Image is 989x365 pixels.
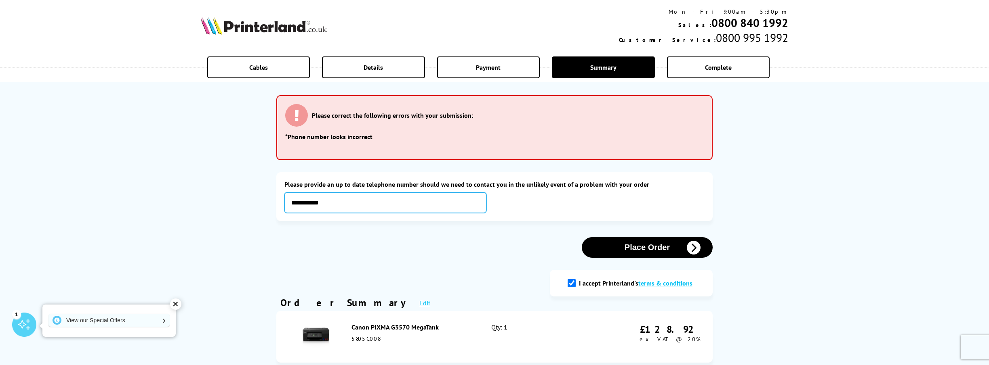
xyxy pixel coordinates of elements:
a: View our Special Offers [48,314,170,327]
span: ex VAT @ 20% [640,336,701,343]
div: ✕ [170,298,181,310]
div: Canon PIXMA G3570 MegaTank [351,323,473,331]
div: £128.92 [640,323,701,336]
a: modal_tc [638,279,692,287]
div: 5805C008 [351,335,473,342]
span: Customer Service: [619,36,716,44]
img: Canon PIXMA G3570 MegaTank [302,322,330,350]
span: 0800 995 1992 [716,30,788,45]
span: Cables [249,63,268,71]
h3: Please correct the following errors with your submission: [312,111,473,119]
label: Please provide an up to date telephone number should we need to contact you in the unlikely event... [284,180,705,188]
label: I accept Printerland's [579,279,697,287]
a: 0800 840 1992 [711,15,788,30]
img: Printerland Logo [201,17,327,35]
span: Sales: [678,21,711,29]
span: Summary [590,63,617,71]
span: Details [364,63,383,71]
div: Mon - Fri 9:00am - 5:30pm [619,8,788,15]
button: Place Order [582,237,713,258]
div: Qty: 1 [491,323,575,350]
a: Edit [419,299,430,307]
div: Order Summary [280,296,411,309]
span: Complete [705,63,732,71]
div: 1 [12,310,21,319]
li: *Phone number looks incorrect [285,133,704,141]
span: Payment [476,63,501,71]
